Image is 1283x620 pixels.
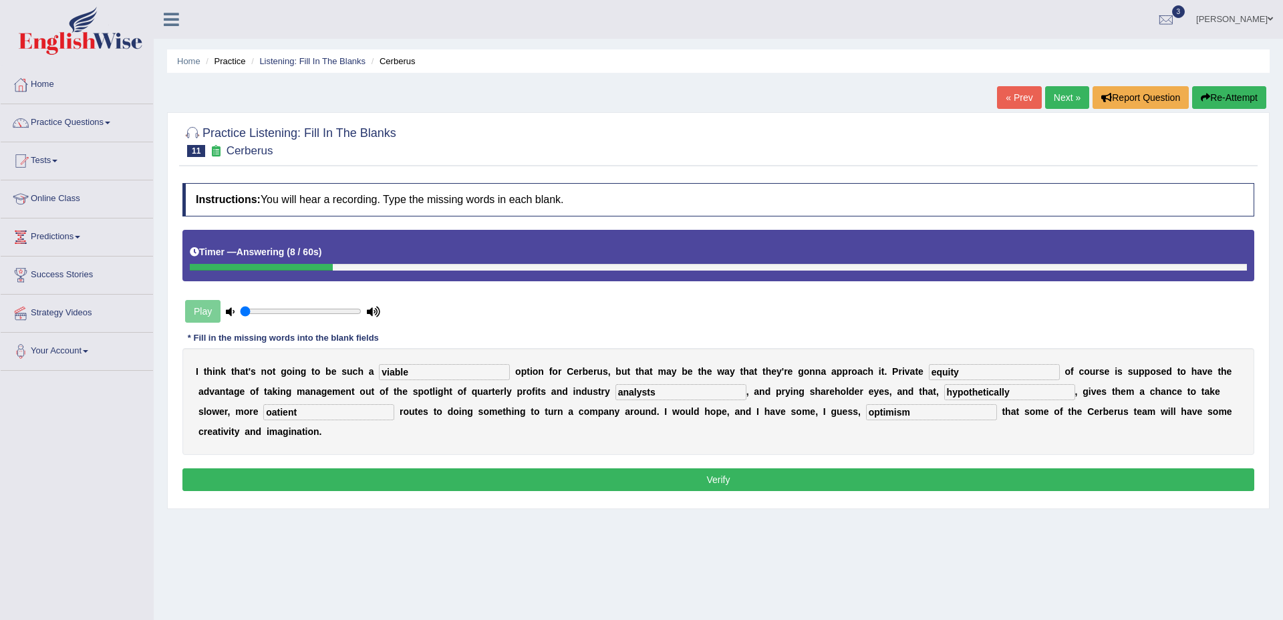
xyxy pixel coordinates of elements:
b: f [385,386,388,397]
b: y [873,386,879,397]
b: a [897,386,903,397]
b: g [1083,386,1089,397]
b: m [658,366,666,377]
b: y [605,386,610,397]
b: o [533,366,539,377]
b: t [915,366,918,377]
b: t [598,386,601,397]
b: t [394,386,397,397]
b: t [538,386,541,397]
b: b [583,366,589,377]
b: h [235,366,241,377]
input: blank [866,404,997,420]
b: h [1115,386,1121,397]
b: a [910,366,915,377]
a: Online Class [1,180,153,214]
b: f [256,386,259,397]
b: s [603,366,608,377]
b: e [1177,386,1182,397]
a: Home [177,56,200,66]
b: o [458,386,464,397]
b: s [810,386,815,397]
b: r [488,386,492,397]
b: t [351,386,355,397]
b: p [418,386,424,397]
b: o [851,366,857,377]
b: n [280,386,286,397]
b: c [863,366,868,377]
b: t [650,366,653,377]
li: Practice [202,55,245,67]
b: t [371,386,374,397]
b: o [424,386,430,397]
b: e [688,366,693,377]
b: k [221,366,226,377]
b: l [204,406,206,417]
b: e [402,386,408,397]
b: r [501,386,504,397]
b: a [1161,386,1166,397]
b: g [798,366,804,377]
b: w [212,406,219,417]
b: s [1099,366,1105,377]
a: Tests [1,142,153,176]
b: u [347,366,353,377]
a: Success Stories [1,257,153,290]
b: o [1150,366,1156,377]
b: g [438,386,444,397]
b: I [196,366,198,377]
input: blank [929,364,1060,380]
b: ) [319,247,322,257]
b: i [530,366,533,377]
b: k [273,386,278,397]
b: g [321,386,327,397]
b: b [325,366,331,377]
b: p [776,386,782,397]
button: Verify [182,468,1254,491]
b: t [1218,366,1221,377]
small: Cerberus [227,144,273,157]
b: t [1201,386,1205,397]
b: y [672,366,677,377]
b: g [286,386,292,397]
b: a [1197,366,1202,377]
b: t [264,386,267,397]
li: Cerberus [368,55,416,67]
b: f [463,386,466,397]
b: n [220,386,226,397]
b: Answering [237,247,285,257]
b: e [869,386,874,397]
input: blank [379,364,510,380]
b: h [1155,386,1161,397]
b: i [435,386,438,397]
b: o [267,366,273,377]
b: q [472,386,478,397]
b: g [301,366,307,377]
b: a [483,386,488,397]
b: a [644,366,650,377]
b: t [740,366,743,377]
b: s [1101,386,1107,397]
b: y [507,386,512,397]
b: e [1105,366,1110,377]
b: y [785,386,791,397]
b: e [573,366,579,377]
b: u [1090,366,1096,377]
b: i [1089,386,1091,397]
b: t [225,386,229,397]
b: d [562,386,568,397]
b: o [1084,366,1090,377]
b: h [743,366,749,377]
b: s [593,386,598,397]
b: a [1139,386,1145,397]
b: o [515,366,521,377]
b: e [1121,386,1126,397]
b: a [724,366,730,377]
b: p [1145,366,1151,377]
b: a [1205,386,1210,397]
b: n [538,366,544,377]
b: r [859,386,863,397]
b: , [608,366,611,377]
b: o [841,386,847,397]
b: p [842,366,848,377]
